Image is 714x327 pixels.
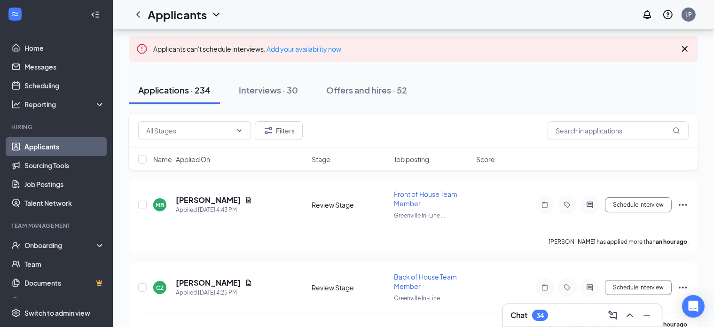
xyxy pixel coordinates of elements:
svg: ComposeMessage [607,310,619,321]
div: Review Stage [312,200,389,210]
div: Onboarding [24,241,97,250]
svg: Ellipses [677,282,689,293]
span: Applicants can't schedule interviews. [153,45,341,53]
svg: ActiveChat [584,284,596,291]
div: Review Stage [312,283,389,292]
svg: Document [245,279,252,287]
div: Reporting [24,100,105,109]
svg: ChevronDown [211,9,222,20]
a: Scheduling [24,76,105,95]
div: Offers and hires · 52 [326,84,407,96]
svg: Settings [11,308,21,318]
svg: MagnifyingGlass [673,127,680,134]
a: SurveysCrown [24,292,105,311]
div: 34 [536,311,544,319]
div: Applications · 234 [138,84,211,96]
a: Messages [24,57,105,76]
svg: Filter [263,125,274,136]
a: Team [24,255,105,273]
button: ComposeMessage [605,308,620,323]
span: Front of House Team Member [394,190,457,208]
svg: ChevronDown [235,127,243,134]
svg: Cross [679,43,690,54]
svg: Document [245,196,252,204]
span: Greenville In-Line ... [394,295,445,302]
span: Score [476,155,495,164]
svg: Collapse [91,10,100,19]
svg: QuestionInfo [662,9,674,20]
h3: Chat [510,310,527,320]
svg: ChevronUp [624,310,636,321]
a: Applicants [24,137,105,156]
h1: Applicants [148,7,207,23]
p: [PERSON_NAME] has applied more than . [549,238,689,246]
span: Name · Applied On [153,155,210,164]
svg: Notifications [642,9,653,20]
svg: Ellipses [677,199,689,210]
button: Filter Filters [255,121,303,140]
div: MB [156,201,164,209]
span: Back of House Team Member [394,272,457,290]
svg: ActiveChat [584,201,596,209]
b: an hour ago [656,238,687,245]
a: Talent Network [24,194,105,212]
div: Team Management [11,222,103,230]
a: Add your availability now [267,45,341,53]
div: Hiring [11,123,103,131]
button: ChevronUp [622,308,637,323]
input: All Stages [146,125,232,136]
svg: Error [136,43,148,54]
span: Job posting [394,155,429,164]
div: Applied [DATE] 4:25 PM [176,288,252,297]
a: Job Postings [24,175,105,194]
div: CZ [156,284,164,292]
svg: WorkstreamLogo [10,9,20,19]
div: Applied [DATE] 4:43 PM [176,205,252,215]
svg: UserCheck [11,241,21,250]
input: Search in applications [548,121,689,140]
button: Schedule Interview [605,280,672,295]
div: Interviews · 30 [239,84,298,96]
button: Schedule Interview [605,197,672,212]
span: Stage [312,155,331,164]
svg: Tag [562,201,573,209]
a: Sourcing Tools [24,156,105,175]
svg: Note [539,284,550,291]
div: Switch to admin view [24,308,90,318]
div: Open Intercom Messenger [682,295,705,318]
a: DocumentsCrown [24,273,105,292]
h5: [PERSON_NAME] [176,278,241,288]
h5: [PERSON_NAME] [176,195,241,205]
svg: ChevronLeft [133,9,144,20]
span: Greenville In-Line ... [394,212,445,219]
a: Home [24,39,105,57]
svg: Tag [562,284,573,291]
button: Minimize [639,308,654,323]
div: LP [685,10,692,18]
svg: Note [539,201,550,209]
svg: Minimize [641,310,652,321]
svg: Analysis [11,100,21,109]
